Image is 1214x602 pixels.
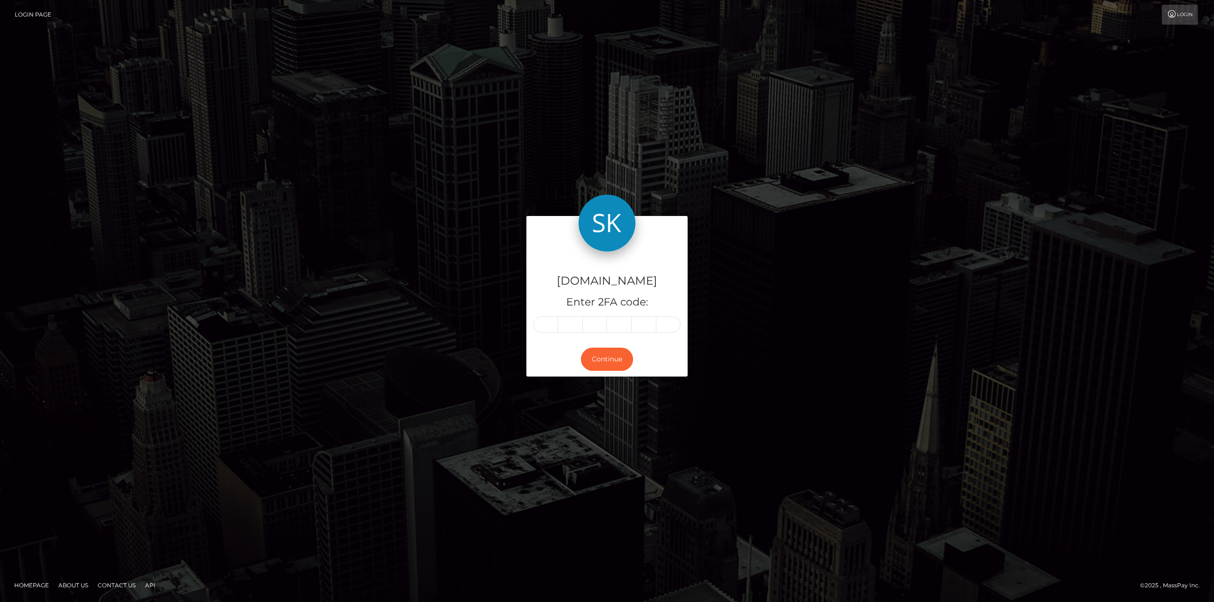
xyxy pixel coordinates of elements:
[579,195,635,252] img: Skin.Land
[10,578,53,593] a: Homepage
[1140,580,1207,591] div: © 2025 , MassPay Inc.
[141,578,159,593] a: API
[55,578,92,593] a: About Us
[94,578,139,593] a: Contact Us
[581,348,633,371] button: Continue
[533,295,681,310] h5: Enter 2FA code:
[15,5,51,25] a: Login Page
[533,273,681,289] h4: [DOMAIN_NAME]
